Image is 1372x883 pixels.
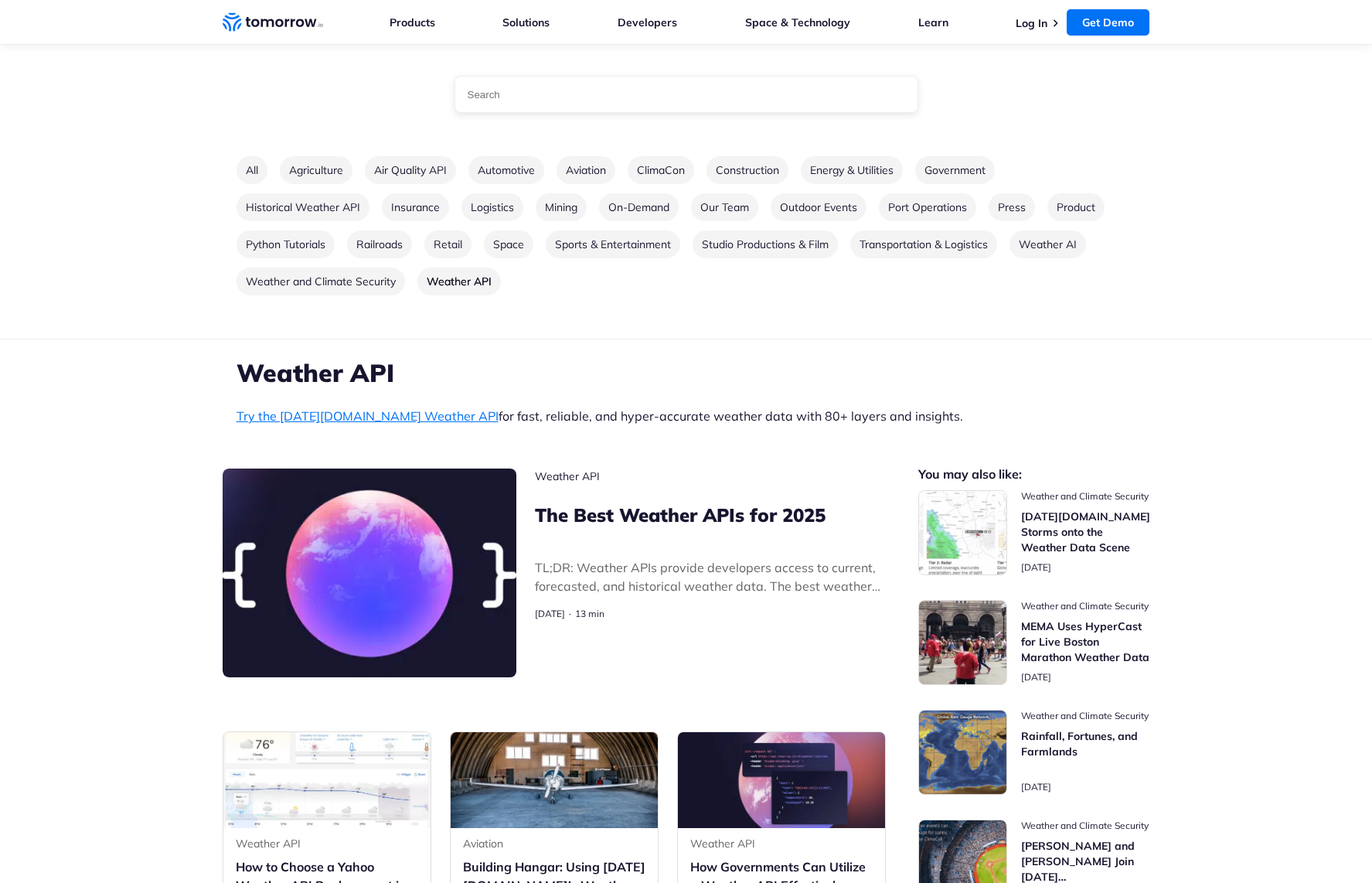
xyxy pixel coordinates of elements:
[236,836,418,851] span: post catecory
[535,469,886,484] span: post catecory
[502,15,550,29] a: Solutions
[546,230,680,258] a: Go to category Sports & Entertainment
[461,193,523,221] a: Go to category Logistics
[879,193,976,221] a: Go to category Port Operations
[223,469,886,677] a: Read The Best Weather APIs for 2025
[771,193,866,221] a: Go to category Outdoor Events
[918,15,948,29] a: Learn
[569,608,571,620] span: ·
[484,230,533,258] a: Go to category Space
[1067,9,1149,36] a: Get Demo
[618,15,677,29] a: Developers
[347,230,412,258] a: Go to category Railroads
[1021,619,1150,665] h3: MEMA Uses HyperCast for Live Boston Marathon Weather Data
[237,156,1136,295] ul: Blog categories list
[535,503,886,527] h3: The Best Weather APIs for 2025
[1009,230,1086,258] a: Go to category Weather AI
[1021,671,1051,683] span: publish date
[424,230,472,258] a: Go to category Retail
[745,15,850,29] a: Space & Technology
[850,230,997,258] a: Go to category Transportation & Logistics
[536,193,587,221] a: Go to category Mining
[1021,710,1150,722] span: post catecory
[468,156,544,184] a: Go to category Automotive
[1021,490,1150,503] span: post catecory
[237,356,1136,390] h1: Weather API
[1021,728,1150,775] h3: Rainfall, Fortunes, and Farmlands
[237,408,499,424] a: Try the [DATE][DOMAIN_NAME] Weather API
[463,836,645,851] span: post catecory
[1021,509,1150,555] h3: [DATE][DOMAIN_NAME] Storms onto the Weather Data Scene
[706,156,788,184] a: Go to category Construction
[1047,193,1105,221] a: Go to category Product
[1021,820,1150,832] span: post catecory
[1016,16,1047,30] a: Log In
[382,193,449,221] a: Go to category Insurance
[918,600,1150,685] a: Read MEMA Uses HyperCast for Live Boston Marathon Weather Data
[801,156,903,184] a: Go to category Energy & Utilities
[390,15,435,29] a: Products
[417,268,501,295] a: Go to category Weather API
[628,156,694,184] a: Go to category ClimaCon
[237,156,267,184] a: Go to all categories
[237,230,335,258] a: Go to category Python Tutorials
[989,193,1035,221] a: Go to category Press
[690,836,873,851] span: post catecory
[693,230,838,258] a: Go to category Studio Productions & Film
[918,469,1150,480] h2: You may also like:
[535,608,565,620] span: publish date
[1021,600,1150,612] span: post catecory
[237,193,369,221] a: Go to category Historical Weather API
[599,193,679,221] a: Go to category On-Demand
[918,710,1150,795] a: Read Rainfall, Fortunes, and Farmlands
[237,407,1136,425] p: for fast, reliable, and hyper-accurate weather data with 80+ layers and insights.
[691,193,758,221] a: Go to category Our Team
[1021,561,1051,573] span: publish date
[280,156,352,184] a: Go to category Agriculture
[1021,781,1051,793] span: publish date
[535,558,886,595] p: post excerpt
[454,76,918,113] input: Type a search term
[575,608,604,620] span: Estimated reading time
[365,156,456,184] a: Go to category Air Quality API
[237,268,405,295] a: Go to category Weather and Climate Security
[557,156,615,184] a: Go to category Aviation
[915,156,995,184] a: Go to category Government
[223,11,323,34] a: Home link
[918,490,1150,575] a: Read Tomorrow.io Storms onto the Weather Data Scene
